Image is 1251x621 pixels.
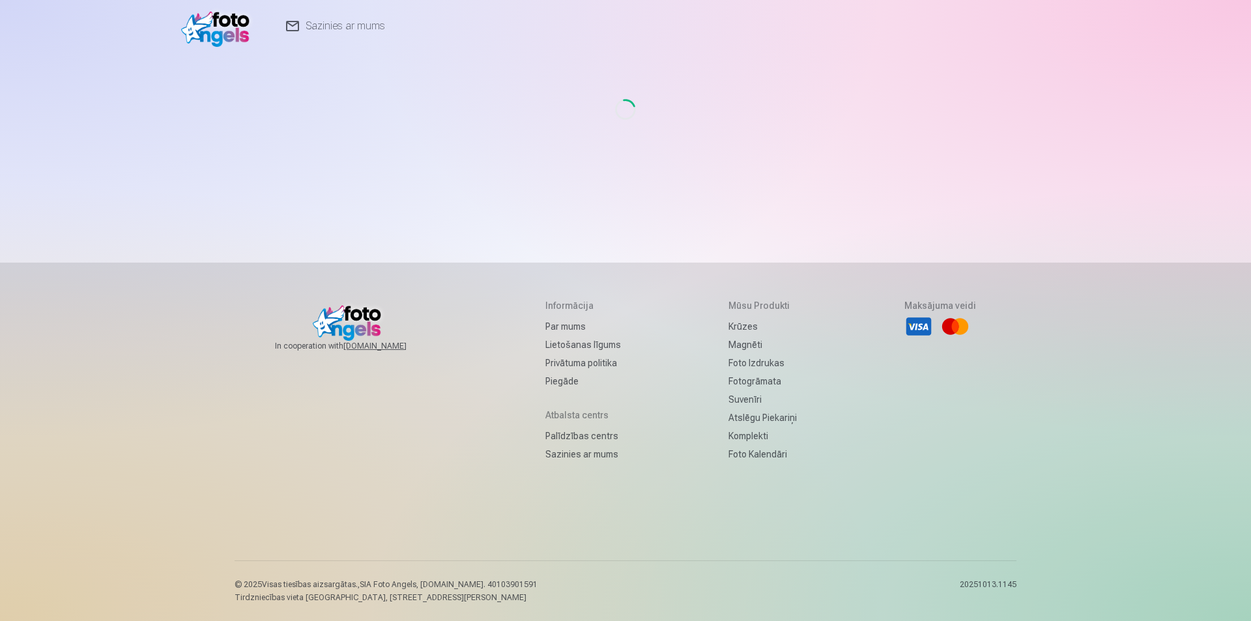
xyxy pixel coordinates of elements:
a: Fotogrāmata [728,372,797,390]
a: Foto izdrukas [728,354,797,372]
a: Piegāde [545,372,621,390]
a: Atslēgu piekariņi [728,409,797,427]
p: 20251013.1145 [960,579,1016,603]
a: Foto kalendāri [728,445,797,463]
h5: Maksājuma veidi [904,299,976,312]
p: © 2025 Visas tiesības aizsargātas. , [235,579,538,590]
a: Suvenīri [728,390,797,409]
li: Mastercard [941,312,970,341]
p: Tirdzniecības vieta [GEOGRAPHIC_DATA], [STREET_ADDRESS][PERSON_NAME] [235,592,538,603]
h5: Informācija [545,299,621,312]
a: Palīdzības centrs [545,427,621,445]
a: Par mums [545,317,621,336]
span: In cooperation with [275,341,438,351]
img: /v1 [181,5,256,47]
li: Visa [904,312,933,341]
a: Lietošanas līgums [545,336,621,354]
a: Magnēti [728,336,797,354]
a: [DOMAIN_NAME] [343,341,438,351]
a: Krūzes [728,317,797,336]
span: SIA Foto Angels, [DOMAIN_NAME]. 40103901591 [360,580,538,589]
h5: Mūsu produkti [728,299,797,312]
a: Privātuma politika [545,354,621,372]
a: Sazinies ar mums [545,445,621,463]
h5: Atbalsta centrs [545,409,621,422]
a: Komplekti [728,427,797,445]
